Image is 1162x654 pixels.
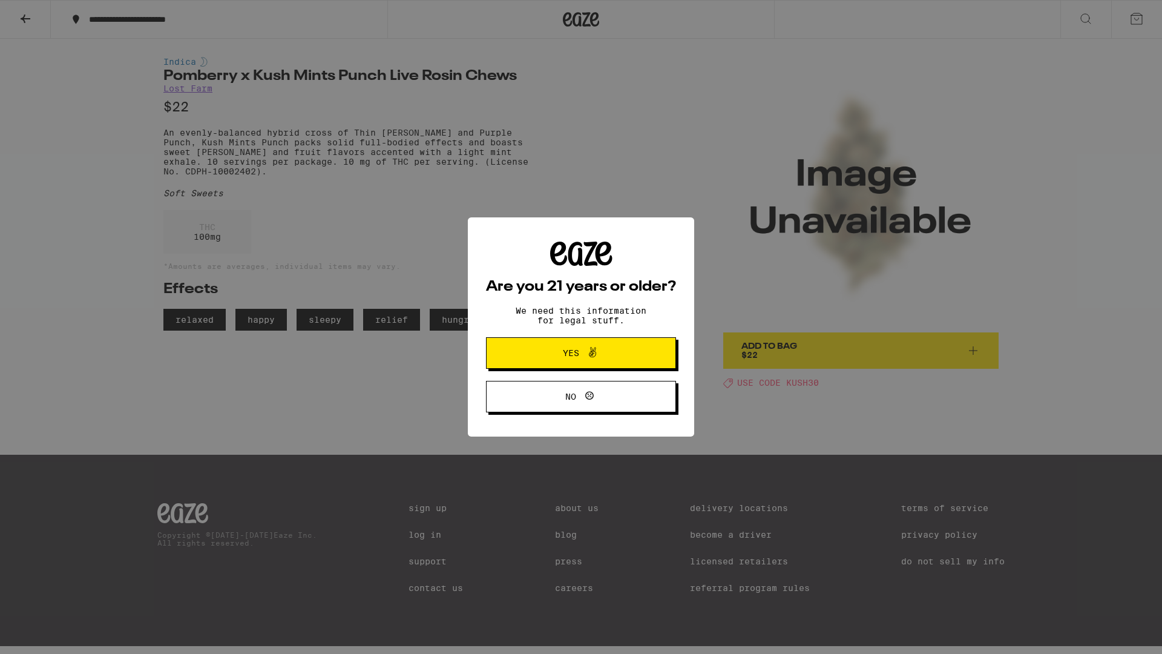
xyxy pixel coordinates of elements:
button: Yes [486,337,676,369]
p: We need this information for legal stuff. [505,306,657,325]
button: No [486,381,676,412]
span: Yes [563,349,579,357]
span: No [565,392,576,401]
h2: Are you 21 years or older? [486,280,676,294]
